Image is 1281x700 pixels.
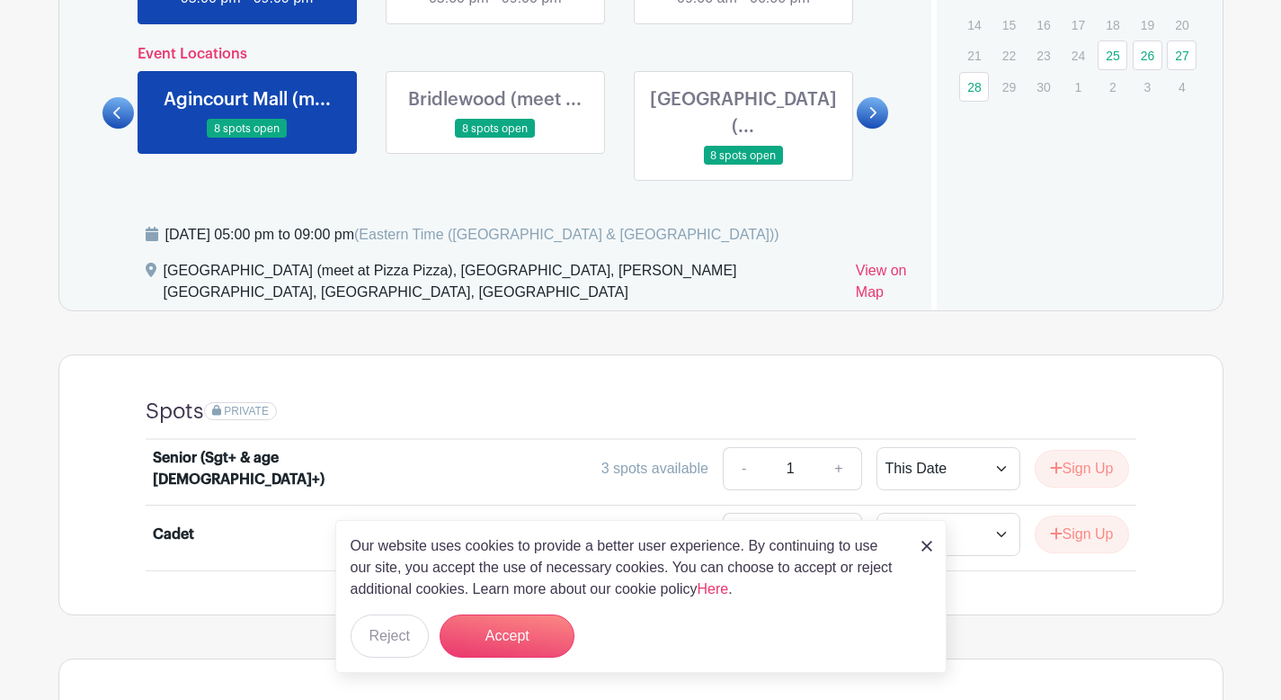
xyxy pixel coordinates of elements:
[1167,40,1196,70] a: 27
[1028,73,1058,101] p: 30
[601,458,708,480] div: 3 spots available
[856,260,910,310] a: View on Map
[994,73,1024,101] p: 29
[1098,11,1127,39] p: 18
[1063,11,1093,39] p: 17
[1028,11,1058,39] p: 16
[351,615,429,658] button: Reject
[1063,41,1093,69] p: 24
[164,260,841,310] div: [GEOGRAPHIC_DATA] (meet at Pizza Pizza), [GEOGRAPHIC_DATA], [PERSON_NAME][GEOGRAPHIC_DATA], [GEOG...
[1035,516,1129,553] button: Sign Up
[1098,40,1127,70] a: 25
[994,11,1024,39] p: 15
[146,399,204,425] h4: Spots
[959,72,989,102] a: 28
[816,513,861,556] a: +
[723,447,764,490] a: -
[921,541,932,552] img: close_button-5f87c8562297e5c2d7936805f587ecaba9071eb48480494691a3f1689db116b3.svg
[354,227,779,242] span: (Eastern Time ([GEOGRAPHIC_DATA] & [GEOGRAPHIC_DATA]))
[440,615,574,658] button: Accept
[1133,73,1162,101] p: 3
[1133,40,1162,70] a: 26
[1063,73,1093,101] p: 1
[134,46,858,63] h6: Event Locations
[1028,41,1058,69] p: 23
[1035,450,1129,488] button: Sign Up
[351,535,903,600] p: Our website uses cookies to provide a better user experience. By continuing to use our site, you ...
[224,405,269,417] span: PRIVATE
[165,224,779,246] div: [DATE] 05:00 pm to 09:00 pm
[1133,11,1162,39] p: 19
[1167,11,1196,39] p: 20
[959,41,989,69] p: 21
[698,581,729,597] a: Here
[816,447,861,490] a: +
[994,41,1024,69] p: 22
[723,513,764,556] a: -
[153,524,194,545] div: Cadet
[1098,73,1127,101] p: 2
[959,11,989,39] p: 14
[153,447,376,490] div: Senior (Sgt+ & age [DEMOGRAPHIC_DATA]+)
[1167,73,1196,101] p: 4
